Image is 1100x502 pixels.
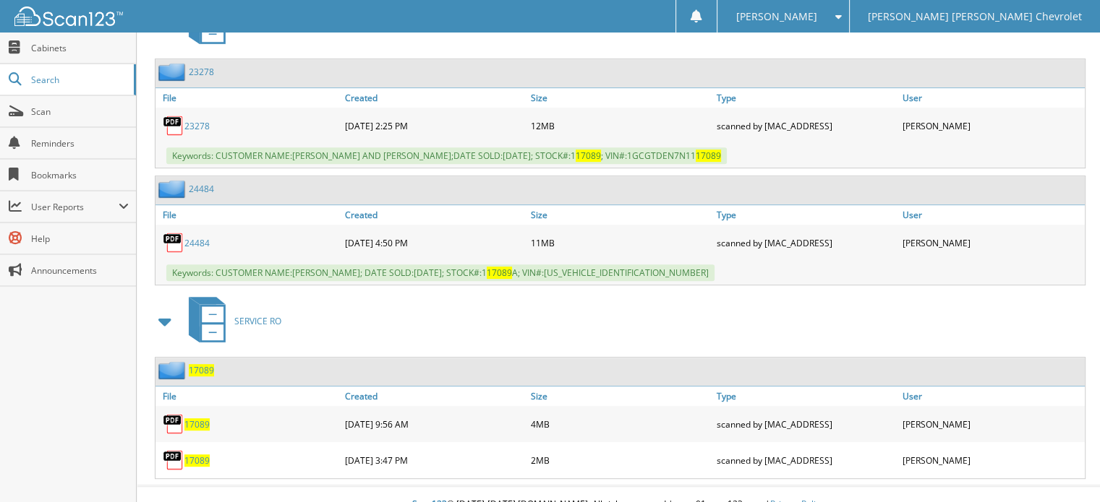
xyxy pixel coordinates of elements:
[31,74,127,86] span: Search
[184,454,210,467] a: 17089
[155,386,341,406] a: File
[527,410,713,438] div: 4MB
[163,413,184,435] img: PDF.png
[166,147,727,164] span: Keywords: CUSTOMER NAME:[PERSON_NAME] AND [PERSON_NAME];DATE SOLD:[DATE]; STOCK#:1 ; VIN#:1GCGTDE...
[31,105,129,118] span: Scan
[1028,433,1100,502] iframe: Chat Widget
[189,66,214,78] a: 23278
[527,386,713,406] a: Size
[899,205,1085,225] a: User
[899,228,1085,257] div: [PERSON_NAME]
[341,386,527,406] a: Created
[31,42,129,54] span: Cabinets
[14,7,123,26] img: scan123-logo-white.svg
[899,111,1085,140] div: [PERSON_NAME]
[713,446,899,475] div: scanned by [MAC_ADDRESS]
[234,315,281,327] span: SERVICE RO
[31,137,129,150] span: Reminders
[158,63,189,81] img: folder2.png
[155,205,341,225] a: File
[341,410,527,438] div: [DATE] 9:56 AM
[341,205,527,225] a: Created
[868,12,1082,21] span: [PERSON_NAME] [PERSON_NAME] Chevrolet
[713,228,899,257] div: scanned by [MAC_ADDRESS]
[527,228,713,257] div: 11MB
[180,293,281,350] a: SERVICE RO
[713,410,899,438] div: scanned by [MAC_ADDRESS]
[184,418,210,430] a: 17089
[166,264,715,281] span: Keywords: CUSTOMER NAME:[PERSON_NAME]; DATE SOLD:[DATE]; STOCK#:1 A; VIN#:[US_VEHICLE_IDENTIFICAT...
[713,111,899,140] div: scanned by [MAC_ADDRESS]
[158,180,189,198] img: folder2.png
[163,115,184,137] img: PDF.png
[341,88,527,108] a: Created
[158,361,189,379] img: folder2.png
[341,111,527,140] div: [DATE] 2:25 PM
[527,446,713,475] div: 2MB
[713,88,899,108] a: Type
[184,237,210,249] a: 24484
[31,233,129,245] span: Help
[189,183,214,195] a: 24484
[163,232,184,254] img: PDF.png
[576,150,601,162] span: 17089
[899,410,1085,438] div: [PERSON_NAME]
[31,201,119,213] span: User Reports
[527,88,713,108] a: Size
[31,169,129,181] span: Bookmarks
[341,228,527,257] div: [DATE] 4:50 PM
[899,88,1085,108] a: User
[736,12,817,21] span: [PERSON_NAME]
[696,150,721,162] span: 17089
[31,264,129,277] span: Announcements
[527,205,713,225] a: Size
[189,364,214,376] a: 17089
[155,88,341,108] a: File
[713,386,899,406] a: Type
[163,449,184,471] img: PDF.png
[341,446,527,475] div: [DATE] 3:47 PM
[713,205,899,225] a: Type
[899,446,1085,475] div: [PERSON_NAME]
[487,267,512,279] span: 17089
[899,386,1085,406] a: User
[527,111,713,140] div: 12MB
[184,120,210,132] a: 23278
